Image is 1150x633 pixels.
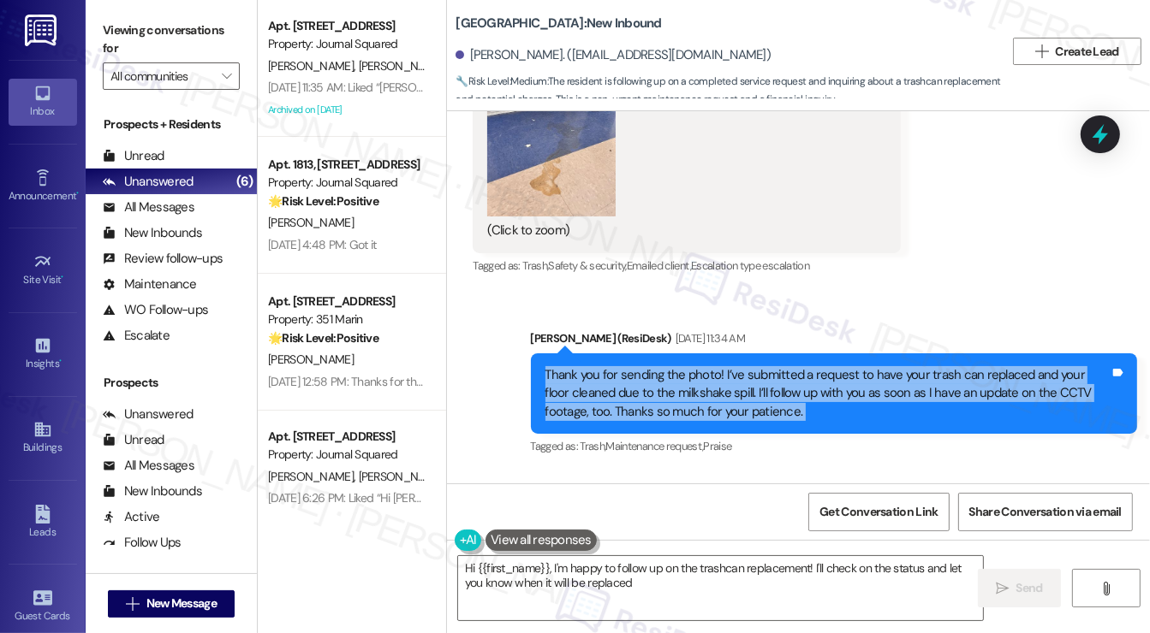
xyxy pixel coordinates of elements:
div: [PERSON_NAME]. ([EMAIL_ADDRESS][DOMAIN_NAME]) [456,46,771,64]
div: [DATE] 12:58 PM: Thanks for the message. Configure your number's SMS URL to change this message.R... [268,374,1142,389]
div: Review follow-ups [103,250,223,268]
span: Emailed client , [627,258,691,273]
div: Unread [103,147,164,165]
span: [PERSON_NAME] [268,58,359,74]
span: Maintenance request , [606,439,704,453]
strong: 🌟 Risk Level: Positive [268,193,378,209]
button: Create Lead [1013,38,1141,65]
span: Trash , [522,258,548,273]
div: Unanswered [103,405,194,423]
div: Thank you for sending the photo! I’ve submitted a request to have your trash can replaced and you... [545,366,1111,421]
button: Share Conversation via email [958,493,1133,531]
span: Safety & security , [548,258,626,273]
div: Unread [103,431,164,449]
span: [PERSON_NAME] [359,58,450,74]
span: Get Conversation Link [819,503,938,521]
a: Insights • [9,331,77,377]
span: Share Conversation via email [969,503,1122,521]
div: Maintenance [103,275,197,293]
div: All Messages [103,198,194,216]
div: Active [103,508,160,526]
div: Apt. [STREET_ADDRESS] [268,17,426,35]
i:  [222,69,231,83]
span: Escalation type escalation [691,258,809,273]
span: New Message [146,595,217,612]
div: [DATE] 11:34 AM [671,329,745,347]
a: Guest Cards [9,583,77,630]
div: New Inbounds [103,482,202,500]
i:  [1099,582,1112,595]
span: [PERSON_NAME] [268,469,359,484]
div: Escalate [103,327,170,345]
span: Create Lead [1056,43,1119,61]
div: [PERSON_NAME] (ResiDesk) [531,329,1138,353]
div: Apt. 1813, [STREET_ADDRESS] [268,156,426,174]
div: Tagged as: [473,253,901,278]
div: Follow Ups [103,534,182,552]
span: [PERSON_NAME] [359,469,444,484]
div: (6) [232,169,258,195]
span: • [59,355,62,367]
div: Apt. [STREET_ADDRESS] [268,293,426,311]
button: Send [978,569,1061,607]
div: Unanswered [103,173,194,191]
button: New Message [108,590,235,618]
img: ResiDesk Logo [25,15,60,46]
div: Archived on [DATE] [266,99,428,121]
div: Property: 351 Marin [268,311,426,328]
span: [PERSON_NAME] [268,352,354,367]
div: WO Follow-ups [103,301,208,319]
span: Trash , [580,439,605,453]
div: Tagged as: [531,434,1138,458]
textarea: Hi {{first_name}}, I'm happy to follow up on the trashcan replacement! I'll check on the status a... [458,556,983,620]
div: Apt. [STREET_ADDRESS] [268,428,426,446]
a: Buildings [9,415,77,461]
div: [DATE] 6:26 PM: Liked “Hi [PERSON_NAME] and [PERSON_NAME]! Starting [DATE]…” [268,490,677,506]
div: Property: Journal Squared [268,35,426,53]
a: Leads [9,500,77,546]
span: Praise [704,439,732,453]
strong: 🌟 Risk Level: Positive [268,330,378,346]
div: Archived on [DATE] [266,510,428,531]
span: • [76,187,79,199]
button: Zoom image [487,45,616,216]
a: Site Visit • [9,247,77,293]
b: [GEOGRAPHIC_DATA]: New Inbound [456,15,661,33]
span: • [62,271,64,283]
input: All communities [110,62,212,90]
div: Property: Journal Squared [268,174,426,192]
span: [PERSON_NAME] [268,215,354,230]
div: Property: Journal Squared [268,446,426,464]
div: [DATE] 4:48 PM: Got it [268,237,377,252]
span: Send [1016,579,1042,597]
i:  [126,597,139,611]
strong: 🔧 Risk Level: Medium [456,74,546,88]
i:  [1035,44,1048,58]
button: Get Conversation Link [808,493,949,531]
div: All Messages [103,457,194,475]
div: Prospects [86,374,257,392]
i:  [996,582,1009,595]
div: Prospects + Residents [86,115,257,133]
span: : The resident is following up on a completed service request and inquiring about a trashcan repl... [456,73,1004,109]
div: (Click to zoom) [487,222,873,240]
label: Viewing conversations for [103,17,240,62]
a: Inbox [9,79,77,125]
div: New Inbounds [103,224,202,242]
